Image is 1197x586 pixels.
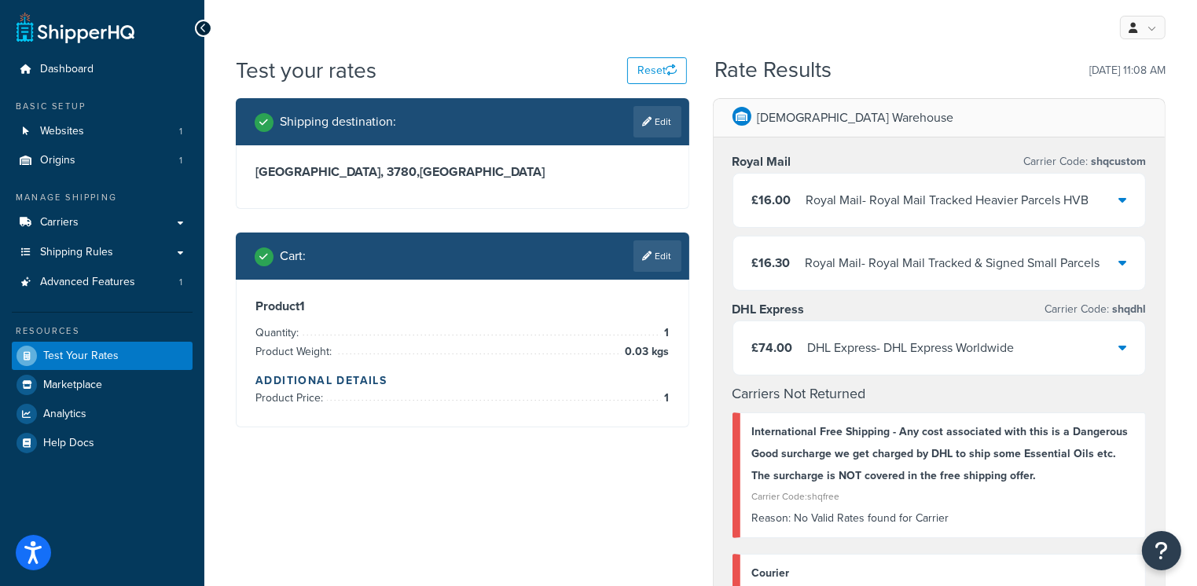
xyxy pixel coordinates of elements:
[12,146,193,175] a: Origins1
[43,408,86,421] span: Analytics
[714,58,832,82] h2: Rate Results
[43,350,119,363] span: Test Your Rates
[1142,531,1181,570] button: Open Resource Center
[280,249,306,263] h2: Cart :
[633,240,681,272] a: Edit
[12,371,193,399] a: Marketplace
[733,154,791,170] h3: Royal Mail
[12,100,193,113] div: Basic Setup
[40,63,94,76] span: Dashboard
[752,485,1134,507] div: Carrier Code: shqfree
[255,324,303,341] span: Quantity:
[179,125,182,138] span: 1
[255,372,670,389] h4: Additional Details
[752,562,1134,584] div: Courier
[1088,153,1146,170] span: shqcustom
[806,252,1100,274] div: Royal Mail - Royal Mail Tracked & Signed Small Parcels
[752,254,791,272] span: £16.30
[179,276,182,289] span: 1
[12,324,193,338] div: Resources
[752,421,1134,487] div: International Free Shipping - Any cost associated with this is a Dangerous Good surcharge we get ...
[1045,298,1146,320] p: Carrier Code:
[40,216,79,229] span: Carriers
[1089,60,1166,82] p: [DATE] 11:08 AM
[12,268,193,297] li: Advanced Features
[752,191,791,209] span: £16.00
[808,337,1015,359] div: DHL Express - DHL Express Worldwide
[752,510,791,526] span: Reason:
[1109,301,1146,317] span: shqdhl
[1023,151,1146,173] p: Carrier Code:
[633,106,681,137] a: Edit
[12,191,193,204] div: Manage Shipping
[12,429,193,457] a: Help Docs
[280,115,396,129] h2: Shipping destination :
[40,246,113,259] span: Shipping Rules
[733,302,805,317] h3: DHL Express
[12,238,193,267] a: Shipping Rules
[12,117,193,146] li: Websites
[12,117,193,146] a: Websites1
[622,342,670,361] span: 0.03 kgs
[733,383,1147,405] h4: Carriers Not Returned
[806,189,1089,211] div: Royal Mail - Royal Mail Tracked Heavier Parcels HVB
[661,324,670,342] span: 1
[12,268,193,297] a: Advanced Features1
[758,107,954,129] p: [DEMOGRAPHIC_DATA] Warehouse
[12,208,193,237] a: Carriers
[752,507,1134,529] div: No Valid Rates found for Carrier
[12,342,193,370] a: Test Your Rates
[12,146,193,175] li: Origins
[12,400,193,428] a: Analytics
[40,276,135,289] span: Advanced Features
[12,55,193,84] a: Dashboard
[43,437,94,450] span: Help Docs
[627,57,687,84] button: Reset
[255,343,336,360] span: Product Weight:
[40,154,75,167] span: Origins
[179,154,182,167] span: 1
[661,389,670,408] span: 1
[255,390,327,406] span: Product Price:
[236,55,376,86] h1: Test your rates
[40,125,84,138] span: Websites
[255,298,670,314] h3: Product 1
[255,164,670,180] h3: [GEOGRAPHIC_DATA], 3780 , [GEOGRAPHIC_DATA]
[43,379,102,392] span: Marketplace
[752,339,793,357] span: £74.00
